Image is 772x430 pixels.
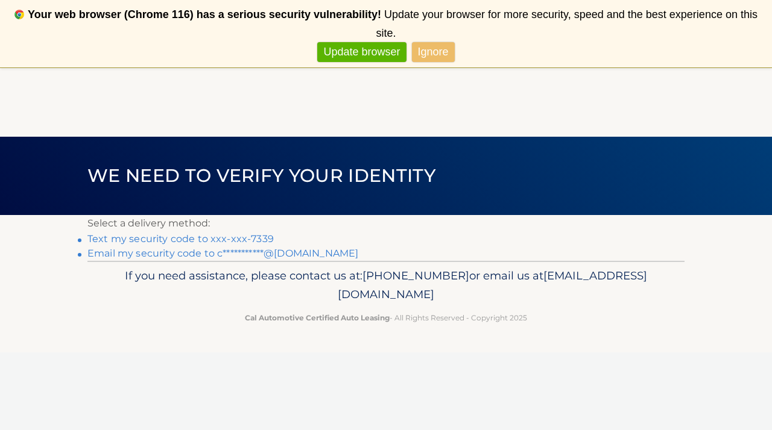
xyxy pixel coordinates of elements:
[245,313,390,322] strong: Cal Automotive Certified Auto Leasing
[28,8,381,20] b: Your web browser (Chrome 116) has a serious security vulnerability!
[376,8,757,39] span: Update your browser for more security, speed and the best experience on this site.
[317,42,406,62] a: Update browser
[95,311,677,324] p: - All Rights Reserved - Copyright 2025
[362,269,469,282] span: [PHONE_NUMBER]
[87,215,685,232] p: Select a delivery method:
[95,266,677,305] p: If you need assistance, please contact us at: or email us at
[87,164,435,187] span: We need to verify your identity
[412,42,455,62] a: Ignore
[87,233,274,245] a: Text my security code to xxx-xxx-7339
